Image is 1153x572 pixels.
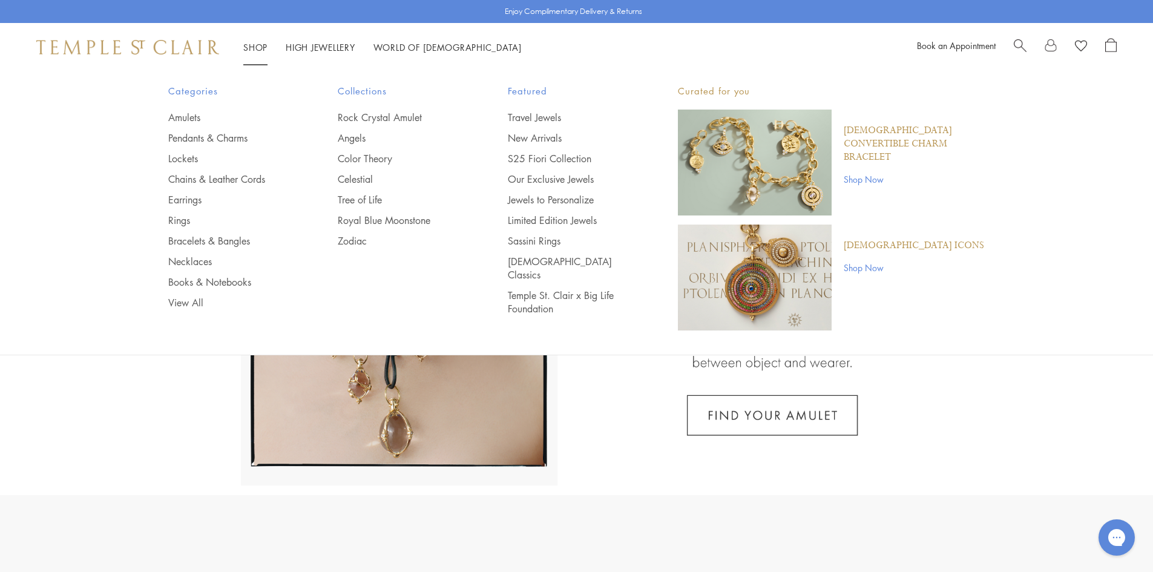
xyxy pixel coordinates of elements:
[338,84,459,99] span: Collections
[508,234,629,248] a: Sassini Rings
[1092,515,1141,560] iframe: Gorgias live chat messenger
[505,5,642,18] p: Enjoy Complimentary Delivery & Returns
[508,289,629,315] a: Temple St. Clair x Big Life Foundation
[508,152,629,165] a: S25 Fiori Collection
[168,234,290,248] a: Bracelets & Bangles
[243,40,522,55] nav: Main navigation
[1105,38,1117,56] a: Open Shopping Bag
[168,193,290,206] a: Earrings
[508,193,629,206] a: Jewels to Personalize
[508,131,629,145] a: New Arrivals
[168,111,290,124] a: Amulets
[917,39,996,51] a: Book an Appointment
[168,296,290,309] a: View All
[508,84,629,99] span: Featured
[338,152,459,165] a: Color Theory
[338,234,459,248] a: Zodiac
[1075,38,1087,56] a: View Wishlist
[168,255,290,268] a: Necklaces
[338,131,459,145] a: Angels
[168,131,290,145] a: Pendants & Charms
[36,40,219,54] img: Temple St. Clair
[168,275,290,289] a: Books & Notebooks
[286,41,355,53] a: High JewelleryHigh Jewellery
[844,124,985,164] a: [DEMOGRAPHIC_DATA] Convertible Charm Bracelet
[168,214,290,227] a: Rings
[678,84,985,99] p: Curated for you
[508,214,629,227] a: Limited Edition Jewels
[338,193,459,206] a: Tree of Life
[168,173,290,186] a: Chains & Leather Cords
[243,41,268,53] a: ShopShop
[508,173,629,186] a: Our Exclusive Jewels
[168,152,290,165] a: Lockets
[844,261,984,274] a: Shop Now
[844,239,984,252] a: [DEMOGRAPHIC_DATA] Icons
[1014,38,1027,56] a: Search
[508,255,629,281] a: [DEMOGRAPHIC_DATA] Classics
[508,111,629,124] a: Travel Jewels
[373,41,522,53] a: World of [DEMOGRAPHIC_DATA]World of [DEMOGRAPHIC_DATA]
[338,173,459,186] a: Celestial
[844,173,985,186] a: Shop Now
[338,214,459,227] a: Royal Blue Moonstone
[338,111,459,124] a: Rock Crystal Amulet
[168,84,290,99] span: Categories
